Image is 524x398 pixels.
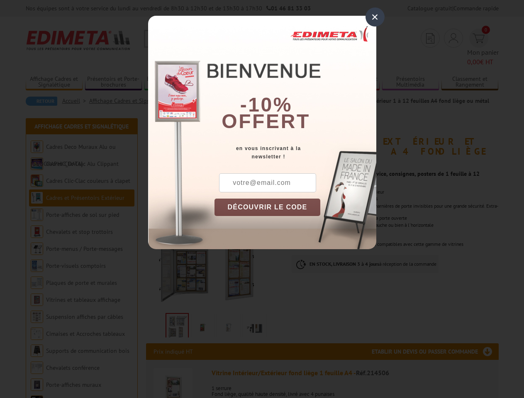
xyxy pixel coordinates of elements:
[214,144,376,161] div: en vous inscrivant à la newsletter !
[366,7,385,27] div: ×
[240,94,292,116] b: -10%
[222,110,310,132] font: offert
[214,199,321,216] button: DÉCOUVRIR LE CODE
[219,173,316,192] input: votre@email.com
